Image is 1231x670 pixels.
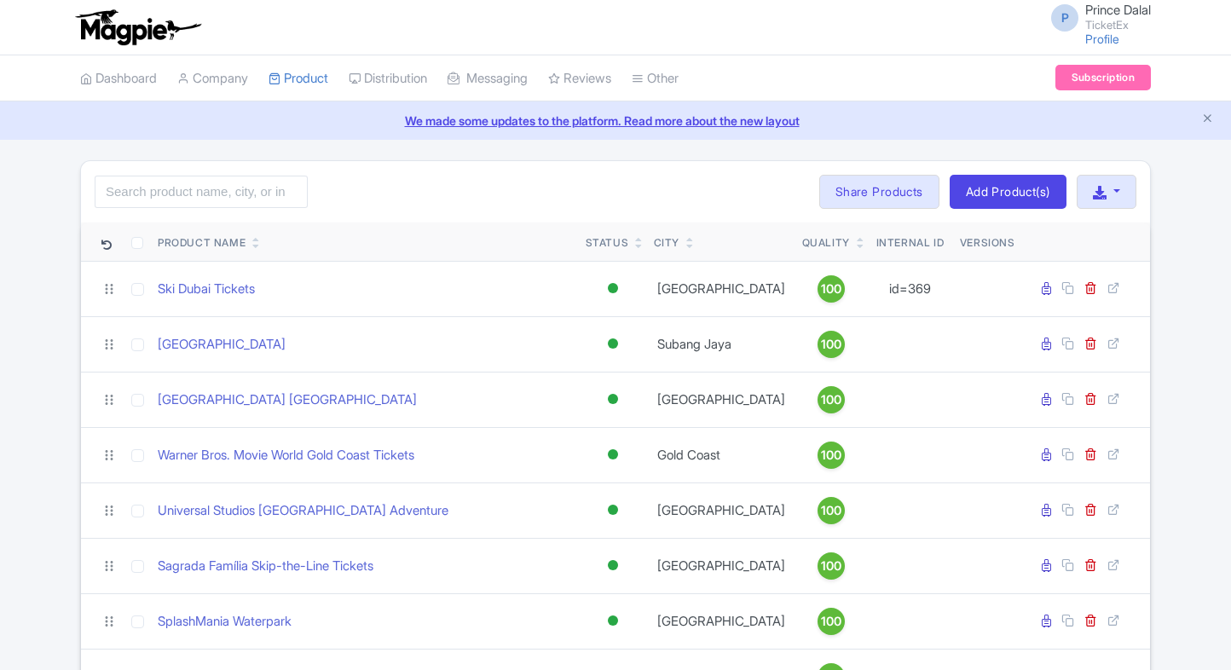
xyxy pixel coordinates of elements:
[1055,65,1151,90] a: Subscription
[647,261,795,316] td: [GEOGRAPHIC_DATA]
[802,235,850,251] div: Quality
[647,538,795,593] td: [GEOGRAPHIC_DATA]
[1085,2,1151,18] span: Prince Dalal
[802,608,860,635] a: 100
[95,176,308,208] input: Search product name, city, or interal id
[604,498,621,523] div: Active
[654,235,679,251] div: City
[821,335,841,354] span: 100
[632,55,679,102] a: Other
[802,275,860,303] a: 100
[158,557,373,576] a: Sagrada Família Skip-the-Line Tickets
[647,593,795,649] td: [GEOGRAPHIC_DATA]
[604,276,621,301] div: Active
[158,280,255,299] a: Ski Dubai Tickets
[821,557,841,575] span: 100
[158,235,246,251] div: Product Name
[158,390,417,410] a: [GEOGRAPHIC_DATA] [GEOGRAPHIC_DATA]
[802,386,860,413] a: 100
[867,261,953,316] td: id=369
[1051,4,1078,32] span: P
[158,501,448,521] a: Universal Studios [GEOGRAPHIC_DATA] Adventure
[80,55,157,102] a: Dashboard
[953,222,1022,262] th: Versions
[802,552,860,580] a: 100
[349,55,427,102] a: Distribution
[604,387,621,412] div: Active
[647,427,795,482] td: Gold Coast
[604,442,621,467] div: Active
[72,9,204,46] img: logo-ab69f6fb50320c5b225c76a69d11143b.png
[950,175,1066,209] a: Add Product(s)
[802,442,860,469] a: 100
[1201,110,1214,130] button: Close announcement
[604,332,621,356] div: Active
[821,280,841,298] span: 100
[1085,20,1151,31] small: TicketEx
[821,501,841,520] span: 100
[1085,32,1119,46] a: Profile
[821,612,841,631] span: 100
[10,112,1221,130] a: We made some updates to the platform. Read more about the new layout
[821,390,841,409] span: 100
[647,372,795,427] td: [GEOGRAPHIC_DATA]
[647,482,795,538] td: [GEOGRAPHIC_DATA]
[867,222,953,262] th: Internal ID
[604,609,621,633] div: Active
[819,175,939,209] a: Share Products
[604,553,621,578] div: Active
[177,55,248,102] a: Company
[158,612,292,632] a: SplashMania Waterpark
[647,316,795,372] td: Subang Jaya
[802,497,860,524] a: 100
[1041,3,1151,31] a: P Prince Dalal TicketEx
[586,235,629,251] div: Status
[548,55,611,102] a: Reviews
[158,335,286,355] a: [GEOGRAPHIC_DATA]
[448,55,528,102] a: Messaging
[821,446,841,465] span: 100
[802,331,860,358] a: 100
[269,55,328,102] a: Product
[158,446,414,465] a: Warner Bros. Movie World Gold Coast Tickets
